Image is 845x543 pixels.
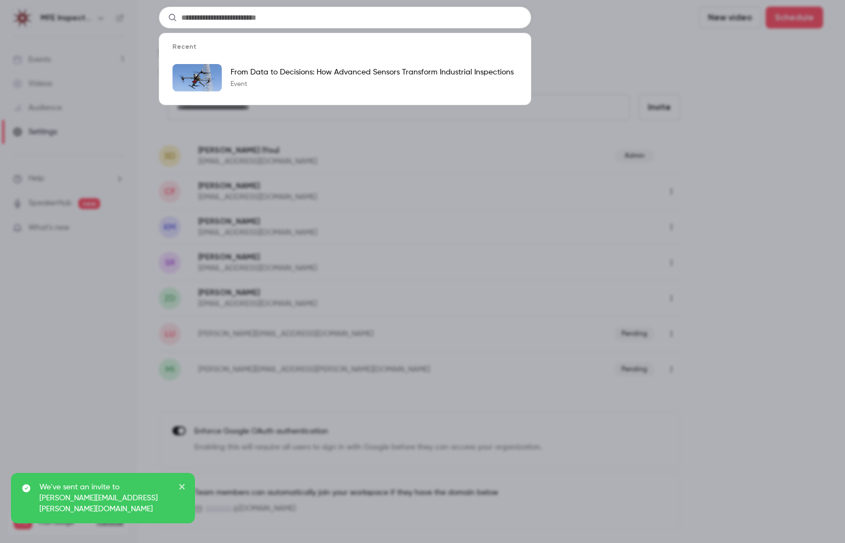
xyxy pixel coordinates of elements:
[39,482,171,515] p: We've sent an invite to [PERSON_NAME][EMAIL_ADDRESS][PERSON_NAME][DOMAIN_NAME]
[231,80,514,89] p: Event
[179,482,186,495] button: close
[231,67,514,78] p: From Data to Decisions: How Advanced Sensors Transform Industrial Inspections
[173,64,222,91] img: From Data to Decisions: How Advanced Sensors Transform Industrial Inspections
[159,42,531,60] li: Recent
